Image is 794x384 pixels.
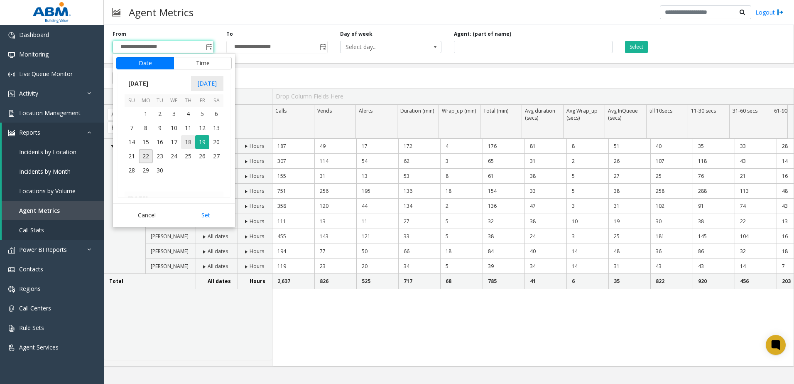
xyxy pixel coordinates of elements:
[608,244,650,259] td: 48
[167,121,181,135] td: Wednesday, September 10, 2025
[2,142,104,162] a: Incidents by Location
[566,214,608,229] td: 10
[125,121,139,135] span: 7
[524,274,566,288] td: 41
[19,31,49,39] span: Dashboard
[181,94,195,107] th: Th
[209,121,223,135] span: 13
[8,52,15,58] img: 'icon'
[2,123,104,142] a: Reports
[208,263,228,270] span: All dates
[209,135,223,149] span: 20
[209,135,223,149] td: Saturday, September 20, 2025
[483,199,524,214] td: 136
[139,135,153,149] td: Monday, September 15, 2025
[19,167,71,175] span: Incidents by Month
[525,107,555,121] span: Avg duration (secs)
[524,184,566,199] td: 33
[608,154,650,169] td: 26
[608,184,650,199] td: 38
[209,94,223,107] th: Sa
[125,121,139,135] td: Sunday, September 7, 2025
[208,248,228,255] span: All dates
[208,278,231,285] span: All dates
[650,214,692,229] td: 30
[19,226,44,234] span: Call Stats
[608,199,650,214] td: 31
[181,149,195,163] span: 25
[209,121,223,135] td: Saturday, September 13, 2025
[153,135,167,149] span: 16
[8,71,15,78] img: 'icon'
[209,107,223,121] td: Saturday, September 6, 2025
[180,206,232,224] button: Set
[356,229,398,244] td: 121
[650,244,692,259] td: 36
[181,135,195,149] td: Thursday, September 18, 2025
[153,149,167,163] td: Tuesday, September 23, 2025
[650,154,692,169] td: 107
[125,149,139,163] td: Sunday, September 21, 2025
[440,184,482,199] td: 18
[151,263,189,270] span: [PERSON_NAME]
[113,30,126,38] label: From
[181,107,195,121] span: 4
[167,149,181,163] td: Wednesday, September 24, 2025
[250,263,264,270] span: Hours
[8,266,15,273] img: 'icon'
[272,199,314,214] td: 358
[356,259,398,274] td: 20
[625,41,648,53] button: Select
[125,77,152,90] span: [DATE]
[2,220,104,240] a: Call Stats
[125,149,139,163] span: 21
[608,274,650,288] td: 35
[195,135,209,149] td: Friday, September 19, 2025
[125,94,139,107] th: Su
[314,139,356,154] td: 49
[19,148,76,156] span: Incidents by Location
[398,184,440,199] td: 136
[356,214,398,229] td: 11
[19,128,40,136] span: Reports
[608,229,650,244] td: 25
[735,229,777,244] td: 104
[735,184,777,199] td: 113
[250,233,264,240] span: Hours
[19,246,67,254] span: Power BI Reports
[566,184,608,199] td: 5
[250,187,264,194] span: Hours
[195,121,209,135] td: Friday, September 12, 2025
[8,305,15,312] img: 'icon'
[8,130,15,136] img: 'icon'
[398,154,440,169] td: 62
[400,107,434,114] span: Duration (min)
[693,169,735,184] td: 76
[398,274,440,288] td: 717
[735,199,777,214] td: 74
[566,169,608,184] td: 5
[139,107,153,121] td: Monday, September 1, 2025
[356,169,398,184] td: 13
[693,199,735,214] td: 91
[272,214,314,229] td: 111
[167,107,181,121] span: 3
[650,184,692,199] td: 258
[19,304,51,312] span: Call Centers
[693,229,735,244] td: 145
[139,94,153,107] th: Mo
[317,107,332,114] span: Vends
[250,278,265,285] span: Hours
[524,259,566,274] td: 34
[272,244,314,259] td: 194
[566,199,608,214] td: 3
[139,135,153,149] span: 15
[153,121,167,135] td: Tuesday, September 9, 2025
[398,169,440,184] td: 53
[483,154,524,169] td: 65
[483,214,524,229] td: 32
[167,135,181,149] td: Wednesday, September 17, 2025
[8,247,15,254] img: 'icon'
[650,229,692,244] td: 181
[314,244,356,259] td: 77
